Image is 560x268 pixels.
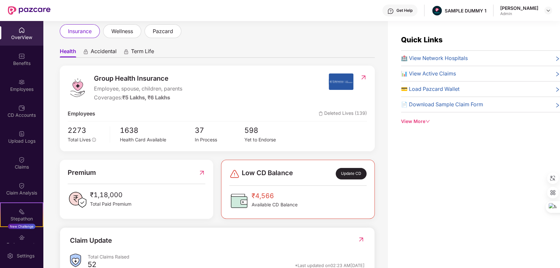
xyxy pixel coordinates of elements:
img: svg+xml;base64,PHN2ZyBpZD0iRW1wbG95ZWVzIiB4bWxucz0iaHR0cDovL3d3dy53My5vcmcvMjAwMC9zdmciIHdpZHRoPS... [18,79,25,85]
span: 1638 [120,125,195,136]
span: right [555,71,560,78]
img: svg+xml;base64,PHN2ZyBpZD0iRHJvcGRvd24tMzJ4MzIiIHhtbG5zPSJodHRwOi8vd3d3LnczLm9yZy8yMDAwL3N2ZyIgd2... [546,8,551,13]
img: RedirectIcon [198,168,205,178]
span: Health [60,48,76,57]
span: 💳 Load Pazcard Wallet [401,85,459,93]
div: SAMPLE DUMMY 1 [445,8,486,14]
span: ₹5 Lakhs, ₹6 Lakhs [122,94,170,101]
span: pazcard [153,27,173,35]
div: Yet to Endorse [244,136,294,143]
span: Deleted Lives (139) [319,110,367,118]
img: Pazcare_Alternative_logo-01-01.png [432,6,442,15]
img: svg+xml;base64,PHN2ZyBpZD0iQ0RfQWNjb3VudHMiIGRhdGEtbmFtZT0iQ0QgQWNjb3VudHMiIHhtbG5zPSJodHRwOi8vd3... [18,105,25,111]
div: Total Claims Raised [88,254,365,260]
img: ClaimsSummaryIcon [70,254,81,267]
img: svg+xml;base64,PHN2ZyBpZD0iQmVuZWZpdHMiIHhtbG5zPSJodHRwOi8vd3d3LnczLm9yZy8yMDAwL3N2ZyIgd2lkdGg9Ij... [18,53,25,59]
span: info-circle [92,138,96,142]
span: right [555,86,560,93]
img: svg+xml;base64,PHN2ZyBpZD0iQ2xhaW0iIHhtbG5zPSJodHRwOi8vd3d3LnczLm9yZy8yMDAwL3N2ZyIgd2lkdGg9IjIwIi... [18,182,25,189]
span: Quick Links [401,35,443,44]
span: right [555,102,560,109]
div: New Challenge [8,224,35,229]
span: Group Health Insurance [94,73,182,84]
span: Term Life [131,48,154,57]
span: Accidental [91,48,117,57]
img: svg+xml;base64,PHN2ZyBpZD0iRGFuZ2VyLTMyeDMyIiB4bWxucz0iaHR0cDovL3d3dy53My5vcmcvMjAwMC9zdmciIHdpZH... [229,169,240,179]
div: Admin [500,11,538,16]
div: View More [401,118,560,125]
span: 📊 View Active Claims [401,70,456,78]
img: svg+xml;base64,PHN2ZyBpZD0iU2V0dGluZy0yMHgyMCIgeG1sbnM9Imh0dHA6Ly93d3cudzMub3JnLzIwMDAvc3ZnIiB3aW... [7,253,13,259]
span: Available CD Balance [252,201,297,208]
div: Get Help [396,8,413,13]
img: CDBalanceIcon [229,191,249,211]
span: Low CD Balance [242,168,293,179]
img: insurerIcon [329,73,353,90]
img: RedirectIcon [358,236,365,243]
img: New Pazcare Logo [8,6,51,15]
div: Update CD [336,168,367,179]
span: insurance [68,27,92,35]
span: ₹4,566 [252,191,297,201]
span: Employee, spouse, children, parents [94,85,182,93]
span: 📄 Download Sample Claim Form [401,100,483,109]
span: right [555,55,560,62]
img: svg+xml;base64,PHN2ZyBpZD0iVXBsb2FkX0xvZ3MiIGRhdGEtbmFtZT0iVXBsb2FkIExvZ3MiIHhtbG5zPSJodHRwOi8vd3... [18,131,25,137]
span: 37 [194,125,244,136]
span: Premium [68,168,96,178]
img: svg+xml;base64,PHN2ZyBpZD0iQ2xhaW0iIHhtbG5zPSJodHRwOi8vd3d3LnczLm9yZy8yMDAwL3N2ZyIgd2lkdGg9IjIwIi... [18,156,25,163]
span: 598 [244,125,294,136]
div: Settings [15,253,36,259]
span: Total Paid Premium [90,200,131,208]
img: deleteIcon [319,112,323,116]
span: down [425,119,430,124]
span: 🏥 View Network Hospitals [401,54,468,62]
div: Stepathon [1,216,43,222]
span: 2273 [68,125,105,136]
img: svg+xml;base64,PHN2ZyB4bWxucz0iaHR0cDovL3d3dy53My5vcmcvMjAwMC9zdmciIHdpZHRoPSIyMSIgaGVpZ2h0PSIyMC... [18,208,25,215]
span: Total Lives [68,137,91,142]
div: [PERSON_NAME] [500,5,538,11]
span: Employees [68,110,95,118]
img: RedirectIcon [360,74,367,81]
img: svg+xml;base64,PHN2ZyBpZD0iSG9tZSIgeG1sbnM9Imh0dHA6Ly93d3cudzMub3JnLzIwMDAvc3ZnIiB3aWR0aD0iMjAiIG... [18,27,25,33]
div: Claim Update [70,236,112,246]
img: svg+xml;base64,PHN2ZyBpZD0iSGVscC0zMngzMiIgeG1sbnM9Imh0dHA6Ly93d3cudzMub3JnLzIwMDAvc3ZnIiB3aWR0aD... [387,8,394,14]
div: Health Card Available [120,136,195,143]
img: PaidPremiumIcon [68,190,87,210]
div: In Process [194,136,244,143]
img: logo [68,78,87,97]
div: animation [83,49,89,54]
img: svg+xml;base64,PHN2ZyBpZD0iRW5kb3JzZW1lbnRzIiB4bWxucz0iaHR0cDovL3d3dy53My5vcmcvMjAwMC9zdmciIHdpZH... [18,234,25,241]
span: ₹1,18,000 [90,190,131,200]
div: animation [123,49,129,54]
div: Coverages: [94,93,182,102]
span: wellness [111,27,133,35]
